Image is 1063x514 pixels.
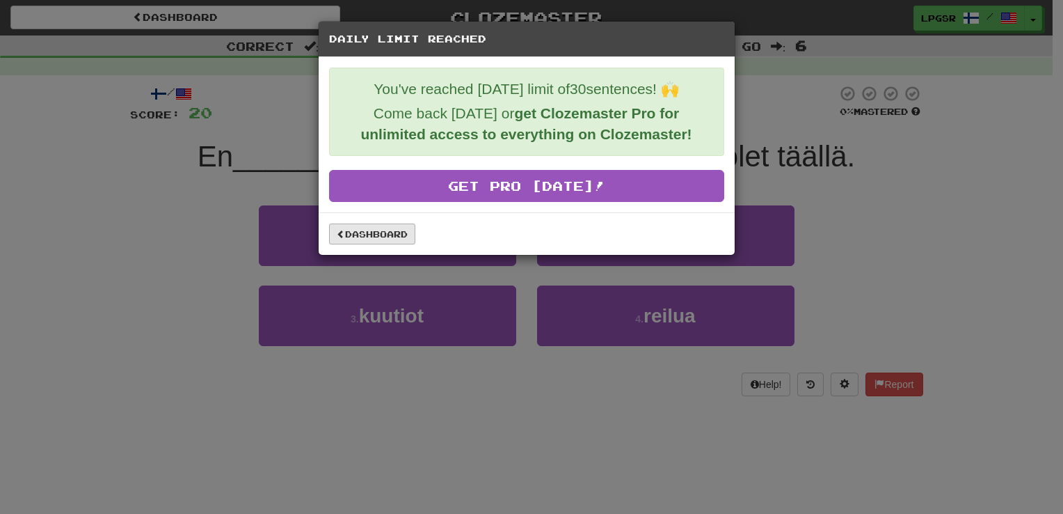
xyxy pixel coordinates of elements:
p: Come back [DATE] or [340,103,713,145]
a: Get Pro [DATE]! [329,170,724,202]
a: Dashboard [329,224,415,244]
h5: Daily Limit Reached [329,32,724,46]
strong: get Clozemaster Pro for unlimited access to everything on Clozemaster! [360,105,692,142]
p: You've reached [DATE] limit of 30 sentences! 🙌 [340,79,713,100]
